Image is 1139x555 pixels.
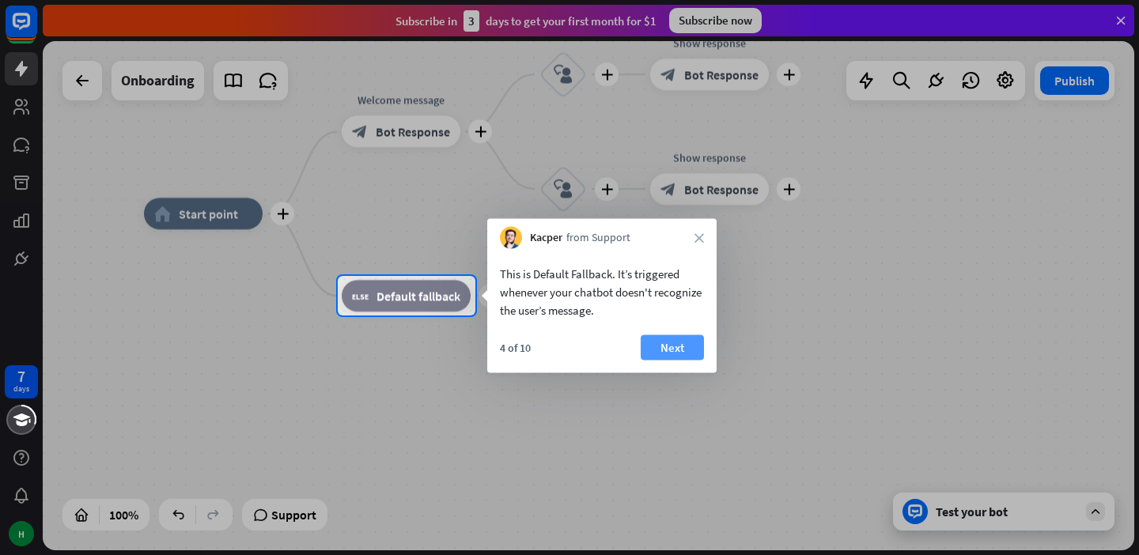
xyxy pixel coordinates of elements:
[566,230,630,246] span: from Support
[641,335,704,361] button: Next
[500,265,704,319] div: This is Default Fallback. It’s triggered whenever your chatbot doesn't recognize the user’s message.
[694,233,704,243] i: close
[530,230,562,246] span: Kacper
[13,6,60,54] button: Open LiveChat chat widget
[377,288,460,304] span: Default fallback
[500,341,531,355] div: 4 of 10
[352,288,369,304] i: block_fallback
